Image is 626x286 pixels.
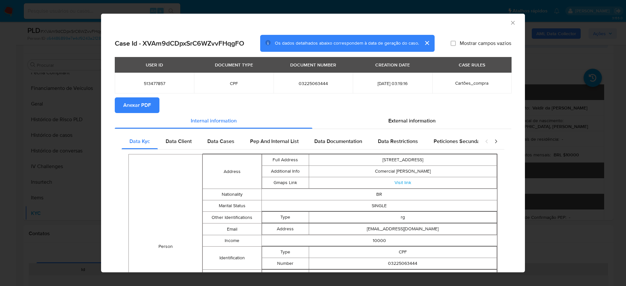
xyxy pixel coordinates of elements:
span: [DATE] 03:19:16 [361,80,424,86]
button: Fechar a janela [510,20,515,25]
span: Anexar PDF [123,98,151,112]
td: Address [262,223,309,235]
td: Income [203,235,262,247]
button: Anexar PDF [115,97,159,113]
span: Mostrar campos vazios [460,40,511,47]
span: Cartões_compra [455,80,488,86]
td: Address [203,154,262,189]
td: [EMAIL_ADDRESS][DOMAIN_NAME] [309,223,497,235]
div: DOCUMENT TYPE [211,59,257,70]
div: Detailed info [115,113,511,129]
td: Full Address [262,154,309,166]
td: Nationality [203,189,262,200]
td: rg [309,212,497,223]
div: Detailed internal info [122,134,478,149]
span: Os dados detalhados abaixo correspondem à data de geração do caso. [275,40,419,47]
span: Data Documentation [314,137,362,145]
span: Peticiones Secundarias [434,137,489,145]
td: SINGLE [261,200,497,212]
span: Internal information [191,117,237,124]
div: USER ID [142,59,167,70]
div: CASE RULES [455,59,489,70]
span: External information [388,117,436,124]
span: Data Client [166,137,192,145]
span: 513477857 [123,80,186,86]
span: CPF [202,80,265,86]
span: Data Cases [207,137,234,145]
td: BR [261,189,497,200]
div: CREATION DATE [371,59,414,70]
td: Email [203,223,262,235]
td: Marital Status [203,200,262,212]
td: Area Code [262,270,309,281]
td: Type [262,247,309,258]
td: Comercial [PERSON_NAME] [309,166,497,177]
td: 03225063444 [309,258,497,269]
td: Identification [203,247,262,270]
td: Gmaps Link [262,177,309,189]
td: Type [262,212,309,223]
a: Visit link [395,179,411,186]
td: CPF [309,247,497,258]
h2: Case Id - XVAm9dCDpxSrC6WZvvFHqgFO [115,39,244,48]
span: Pep And Internal List [250,137,299,145]
td: 10000 [261,235,497,247]
div: DOCUMENT NUMBER [286,59,340,70]
td: 98 [309,270,497,281]
span: 03225063444 [281,80,345,86]
button: cerrar [419,35,435,51]
td: Number [262,258,309,269]
span: Data Restrictions [378,137,418,145]
div: closure-recommendation-modal [101,14,525,272]
td: Additional Info [262,166,309,177]
td: Other Identifications [203,212,262,223]
input: Mostrar campos vazios [451,41,456,46]
td: [STREET_ADDRESS] [309,154,497,166]
span: Data Kyc [129,137,150,145]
